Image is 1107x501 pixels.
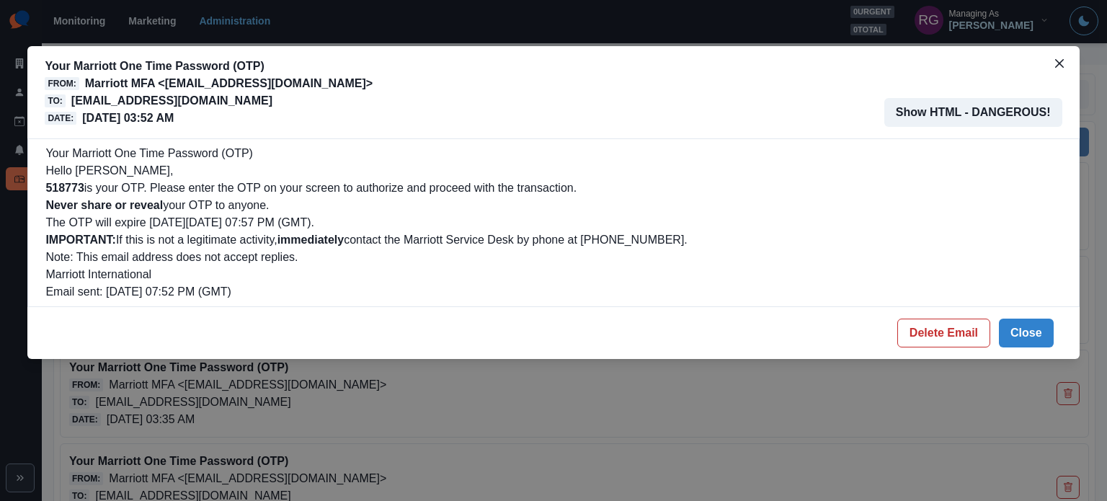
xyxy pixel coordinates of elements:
[897,319,990,347] button: Delete Email
[45,58,373,75] p: Your Marriott One Time Password (OTP)
[45,283,1061,301] p: Email sent: [DATE] 07:52 PM (GMT)
[71,92,272,110] p: [EMAIL_ADDRESS][DOMAIN_NAME]
[45,249,1061,266] p: Note: This email address does not accept replies.
[45,266,1061,283] p: Marriott International
[999,319,1054,347] button: Close
[45,94,65,107] span: To:
[45,231,1061,249] p: If this is not a legitimate activity, contact the Marriott Service Desk by phone at [PHONE_NUMBER].
[45,199,163,211] b: Never share or reveal
[1048,52,1071,75] button: Close
[277,234,344,246] b: immediately
[45,197,1061,214] p: your OTP to anyone.
[884,98,1062,127] button: Show HTML - DANGEROUS!
[45,162,1061,179] p: Hello [PERSON_NAME],
[85,75,373,92] p: Marriott MFA <[EMAIL_ADDRESS][DOMAIN_NAME]>
[82,110,174,127] p: [DATE] 03:52 AM
[45,179,1061,197] p: is your OTP. Please enter the OTP on your screen to authorize and proceed with the transaction.
[45,112,76,125] span: Date:
[45,77,79,90] span: From:
[45,145,1061,301] div: Your Marriott One Time Password (OTP)
[45,234,115,246] b: IMPORTANT:
[45,214,1061,231] p: The OTP will expire [DATE][DATE] 07:57 PM (GMT).
[45,182,84,194] b: 518773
